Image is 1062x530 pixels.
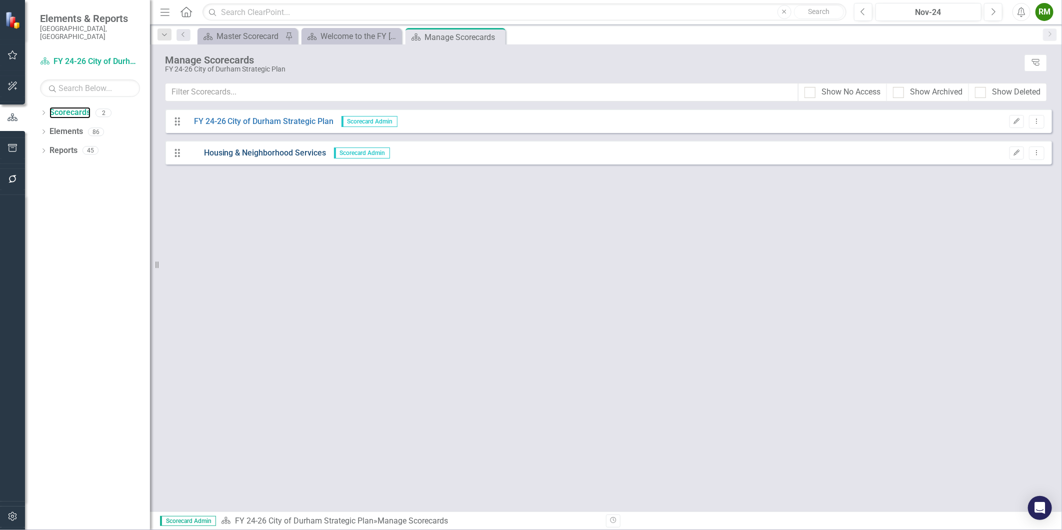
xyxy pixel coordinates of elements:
a: Reports [49,145,77,156]
div: FY 24-26 City of Durham Strategic Plan [165,65,1019,73]
a: Elements [49,126,83,137]
div: 2 [95,108,111,117]
span: Search [808,7,829,15]
div: Show No Access [821,86,880,98]
div: Show Archived [910,86,962,98]
span: Scorecard Admin [334,147,390,158]
button: Search [794,5,844,19]
div: 45 [82,146,98,155]
span: Elements & Reports [40,12,140,24]
small: [GEOGRAPHIC_DATA], [GEOGRAPHIC_DATA] [40,24,140,41]
a: Welcome to the FY [DATE]-[DATE] Strategic Plan Landing Page! [304,30,399,42]
div: Master Scorecard [216,30,282,42]
a: FY 24-26 City of Durham Strategic Plan [186,116,334,127]
div: Open Intercom Messenger [1028,496,1052,520]
a: FY 24-26 City of Durham Strategic Plan [235,516,373,525]
input: Filter Scorecards... [165,83,798,101]
a: FY 24-26 City of Durham Strategic Plan [40,56,140,67]
a: Housing & Neighborhood Services [186,147,326,159]
a: Scorecards [49,107,90,118]
div: Welcome to the FY [DATE]-[DATE] Strategic Plan Landing Page! [320,30,399,42]
div: Nov-24 [879,6,978,18]
button: Nov-24 [875,3,981,21]
button: RM [1035,3,1053,21]
img: ClearPoint Strategy [5,11,22,29]
a: Master Scorecard [200,30,282,42]
div: Manage Scorecards [165,54,1019,65]
input: Search ClearPoint... [202,3,846,21]
span: Scorecard Admin [341,116,397,127]
span: Scorecard Admin [160,516,216,526]
div: 86 [88,127,104,136]
div: Show Deleted [992,86,1040,98]
div: Manage Scorecards [424,31,503,43]
input: Search Below... [40,79,140,97]
div: » Manage Scorecards [221,515,598,527]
